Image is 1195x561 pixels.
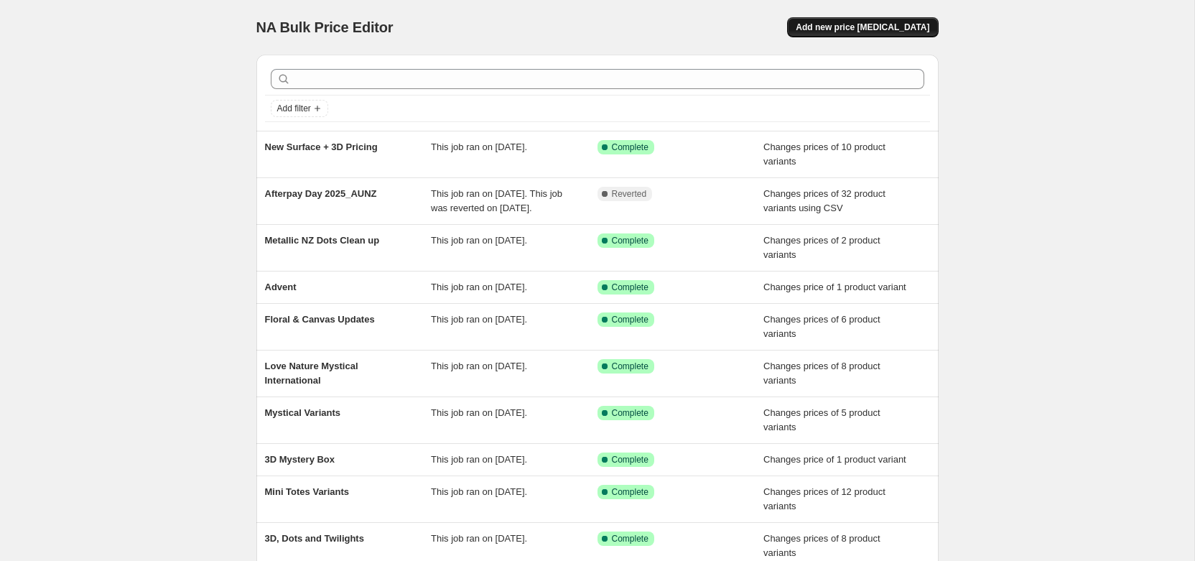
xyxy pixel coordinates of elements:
[256,19,394,35] span: NA Bulk Price Editor
[431,533,527,544] span: This job ran on [DATE].
[763,188,885,213] span: Changes prices of 32 product variants using CSV
[763,282,906,292] span: Changes price of 1 product variant
[265,314,375,325] span: Floral & Canvas Updates
[265,361,358,386] span: Love Nature Mystical International
[431,282,527,292] span: This job ran on [DATE].
[431,235,527,246] span: This job ran on [DATE].
[763,407,880,432] span: Changes prices of 5 product variants
[265,188,377,199] span: Afterpay Day 2025_AUNZ
[431,454,527,465] span: This job ran on [DATE].
[265,282,297,292] span: Advent
[612,188,647,200] span: Reverted
[265,454,335,465] span: 3D Mystery Box
[763,533,880,558] span: Changes prices of 8 product variants
[431,188,562,213] span: This job ran on [DATE]. This job was reverted on [DATE].
[612,533,648,544] span: Complete
[431,142,527,152] span: This job ran on [DATE].
[612,454,648,465] span: Complete
[612,407,648,419] span: Complete
[787,17,938,37] button: Add new price [MEDICAL_DATA]
[763,235,880,260] span: Changes prices of 2 product variants
[763,314,880,339] span: Changes prices of 6 product variants
[265,486,350,497] span: Mini Totes Variants
[431,361,527,371] span: This job ran on [DATE].
[612,235,648,246] span: Complete
[265,142,378,152] span: New Surface + 3D Pricing
[612,314,648,325] span: Complete
[265,407,341,418] span: Mystical Variants
[763,142,885,167] span: Changes prices of 10 product variants
[763,454,906,465] span: Changes price of 1 product variant
[612,282,648,293] span: Complete
[763,361,880,386] span: Changes prices of 8 product variants
[265,235,380,246] span: Metallic NZ Dots Clean up
[431,407,527,418] span: This job ran on [DATE].
[431,486,527,497] span: This job ran on [DATE].
[612,142,648,153] span: Complete
[612,361,648,372] span: Complete
[277,103,311,114] span: Add filter
[763,486,885,511] span: Changes prices of 12 product variants
[796,22,929,33] span: Add new price [MEDICAL_DATA]
[431,314,527,325] span: This job ran on [DATE].
[265,533,364,544] span: 3D, Dots and Twilights
[271,100,328,117] button: Add filter
[612,486,648,498] span: Complete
